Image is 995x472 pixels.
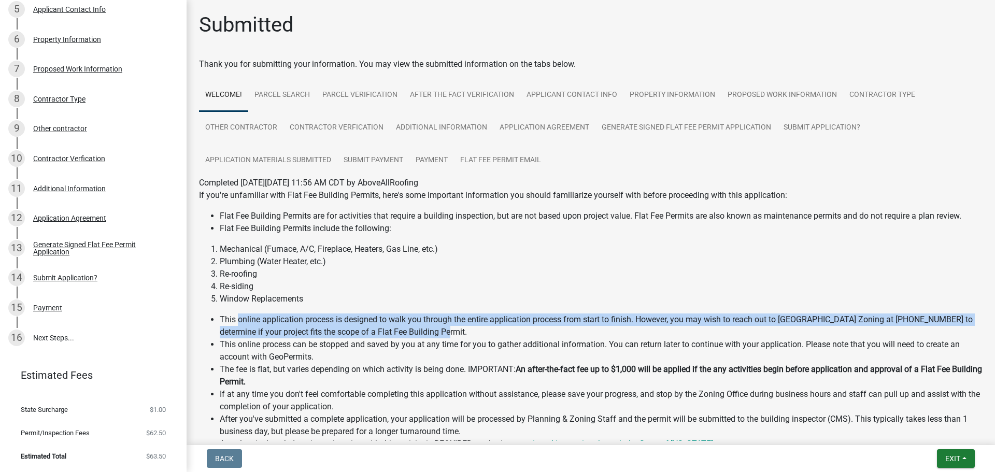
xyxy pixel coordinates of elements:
a: Contractor Type [843,79,921,112]
a: Payment [409,144,454,177]
div: 16 [8,330,25,346]
span: Permit/Inspection Fees [21,430,90,436]
div: Other contractor [33,125,87,132]
div: 6 [8,31,25,48]
li: This online application process is designed to walk you through the entire application process fr... [220,313,983,338]
a: permit and inspection through the State of [US_STATE] [514,439,713,449]
span: Completed [DATE][DATE] 11:56 AM CDT by AboveAllRoofing [199,178,418,188]
div: Generate Signed Flat Fee Permit Application [33,241,170,255]
div: Submit Application? [33,274,97,281]
a: Parcel search [248,79,316,112]
a: Proposed Work Information [721,79,843,112]
li: Re-roofing [220,268,983,280]
span: $63.50 [146,453,166,460]
span: Exit [945,454,960,463]
li: Flat Fee Building Permits are for activities that require a building inspection, but are not base... [220,210,983,222]
div: 7 [8,61,25,77]
a: Applicant Contact Info [520,79,623,112]
a: Generate Signed Flat Fee Permit Application [595,111,777,145]
li: Plumbing (Water Heater, etc.) [220,255,983,268]
div: Property Information [33,36,101,43]
li: After you've submitted a complete application, your application will be processed by Planning & Z... [220,413,983,438]
li: This online process can be stopped and saved by you at any time for you to gather additional info... [220,338,983,363]
span: Estimated Total [21,453,66,460]
div: 8 [8,91,25,107]
div: Contractor Type [33,95,86,103]
a: Estimated Fees [8,365,170,385]
a: Submit Payment [337,144,409,177]
a: Additional Information [390,111,493,145]
a: Property Information [623,79,721,112]
div: Applicant Contact Info [33,6,106,13]
span: State Surcharge [21,406,68,413]
strong: An after-the-fact fee up to $1,000 will be applied if the any activities begin before application... [220,364,982,387]
button: Back [207,449,242,468]
div: Thank you for submitting your information. You may view the submitted information on the tabs below. [199,58,983,70]
div: 14 [8,269,25,286]
div: Additional Information [33,185,106,192]
a: Application Agreement [493,111,595,145]
h1: Submitted [199,12,294,37]
li: Any electrical work done in conjunction with this activity is REQUIRED to obtain a . [220,438,983,450]
div: Proposed Work Information [33,65,122,73]
a: Application Materials Submitted [199,144,337,177]
span: $62.50 [146,430,166,436]
div: 9 [8,120,25,137]
div: Payment [33,304,62,311]
div: Contractor Verfication [33,155,105,162]
a: Welcome! [199,79,248,112]
li: Flat Fee Building Permits include the following: [220,222,983,235]
div: Application Agreement [33,214,106,222]
span: $1.00 [150,406,166,413]
div: 12 [8,210,25,226]
li: If at any time you don't feel comfortable completing this application without assistance, please ... [220,388,983,413]
a: Contractor Verfication [283,111,390,145]
div: 11 [8,180,25,197]
div: 15 [8,299,25,316]
a: Flat Fee Permit Email [454,144,547,177]
button: Exit [937,449,975,468]
span: Back [215,454,234,463]
li: Mechanical (Furnace, A/C, Fireplace, Heaters, Gas Line, etc.) [220,243,983,255]
a: Other contractor [199,111,283,145]
a: Parcel Verification [316,79,404,112]
p: If you're unfamiliar with Flat Fee Building Permits, here's some important information you should... [199,189,983,202]
a: Submit Application? [777,111,866,145]
a: After the Fact Verification [404,79,520,112]
div: 13 [8,240,25,256]
div: 10 [8,150,25,167]
li: Re-siding [220,280,983,293]
div: 5 [8,1,25,18]
li: The fee is flat, but varies depending on which activity is being done. IMPORTANT: [220,363,983,388]
li: Window Replacements [220,293,983,305]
